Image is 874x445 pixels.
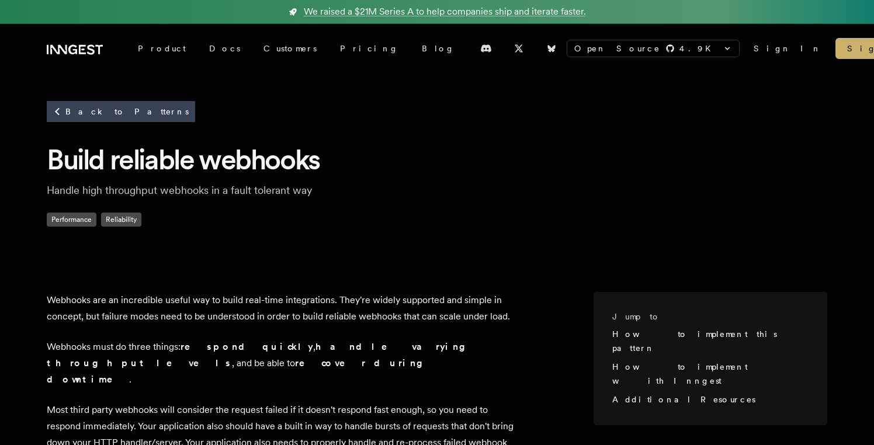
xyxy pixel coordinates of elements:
[754,43,821,54] a: Sign In
[252,38,328,59] a: Customers
[473,39,499,58] a: Discord
[101,213,141,227] span: Reliability
[612,395,755,404] a: Additional Resources
[506,39,532,58] a: X
[197,38,252,59] a: Docs
[679,43,718,54] span: 4.9 K
[304,5,586,19] span: We raised a $21M Series A to help companies ship and iterate faster.
[574,43,661,54] span: Open Source
[612,311,799,322] h3: Jump to
[612,362,747,385] a: How to implement with Inngest
[126,38,197,59] div: Product
[539,39,564,58] a: Bluesky
[47,292,514,325] p: Webhooks are an incredible useful way to build real-time integrations. They're widely supported a...
[47,141,827,178] h1: Build reliable webhooks
[47,213,96,227] span: Performance
[47,101,195,122] a: Back to Patterns
[47,182,421,199] p: Handle high throughput webhooks in a fault tolerant way
[612,329,777,353] a: How to implement this pattern
[47,339,514,388] p: Webhooks must do three things: , , and be able to .
[328,38,410,59] a: Pricing
[410,38,466,59] a: Blog
[181,341,313,352] strong: respond quickly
